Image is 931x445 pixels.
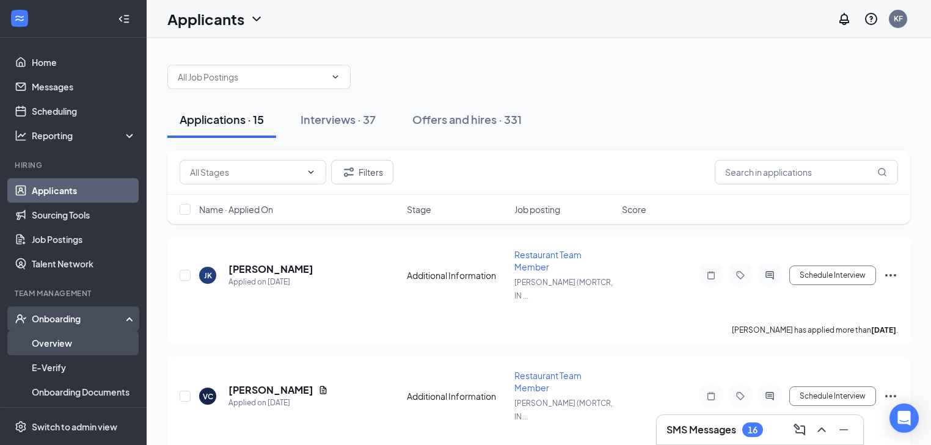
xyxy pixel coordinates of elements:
a: Scheduling [32,99,136,123]
svg: Collapse [118,13,130,25]
svg: Ellipses [883,268,898,283]
div: Hiring [15,160,134,170]
a: Overview [32,331,136,355]
div: KF [894,13,903,24]
div: Applied on [DATE] [228,397,328,409]
div: Open Intercom Messenger [889,403,919,433]
input: All Stages [190,165,301,179]
a: Home [32,50,136,74]
div: Additional Information [407,390,507,402]
svg: Minimize [836,422,851,437]
svg: Filter [341,165,356,179]
div: 16 [748,425,758,435]
a: E-Verify [32,355,136,380]
span: [PERSON_NAME] (MORTCR, IN ... [514,278,613,300]
svg: Note [704,391,718,401]
div: Additional Information [407,269,507,281]
a: Applicants [32,178,136,203]
svg: Tag [733,270,748,280]
a: Activity log [32,404,136,429]
div: Reporting [32,129,137,142]
span: Score [622,203,646,215]
svg: ActiveChat [762,391,777,401]
span: Restaurant Team Member [514,370,582,393]
b: [DATE] [871,325,896,335]
button: Schedule Interview [789,266,876,285]
span: Restaurant Team Member [514,249,582,272]
svg: Note [704,270,718,280]
a: Talent Network [32,251,136,276]
svg: Document [318,385,328,395]
div: Onboarding [32,313,126,325]
div: Switch to admin view [32,421,117,433]
div: Team Management [15,288,134,298]
button: Minimize [834,420,853,440]
div: JK [204,270,212,281]
button: Filter Filters [331,160,393,184]
span: [PERSON_NAME] (MORTCR, IN ... [514,399,613,421]
span: Job posting [514,203,560,215]
svg: WorkstreamLogo [13,12,26,24]
p: [PERSON_NAME] has applied more than . [732,325,898,335]
svg: Notifications [837,12,852,26]
button: Schedule Interview [789,386,876,406]
div: Applications · 15 [180,112,264,127]
div: Offers and hires · 331 [412,112,522,127]
svg: UserCheck [15,313,27,325]
svg: Analysis [15,129,27,142]
svg: ChevronDown [330,72,340,82]
a: Sourcing Tools [32,203,136,227]
svg: ChevronUp [814,422,829,437]
svg: Ellipses [883,389,898,403]
h5: [PERSON_NAME] [228,262,313,276]
a: Onboarding Documents [32,380,136,404]
h3: SMS Messages [666,423,736,436]
div: Interviews · 37 [301,112,376,127]
input: Search in applications [715,160,898,184]
svg: MagnifyingGlass [877,167,887,177]
button: ComposeMessage [790,420,809,440]
svg: ComposeMessage [792,422,807,437]
svg: Settings [15,421,27,433]
div: VC [203,391,213,402]
h1: Applicants [167,9,244,29]
svg: Tag [733,391,748,401]
svg: QuestionInfo [864,12,878,26]
h5: [PERSON_NAME] [228,383,313,397]
span: Stage [407,203,431,215]
button: ChevronUp [812,420,831,440]
a: Job Postings [32,227,136,251]
div: Applied on [DATE] [228,276,313,288]
a: Messages [32,74,136,99]
span: Name · Applied On [199,203,273,215]
svg: ChevronDown [306,167,316,177]
input: All Job Postings [178,70,326,84]
svg: ActiveChat [762,270,777,280]
svg: ChevronDown [249,12,264,26]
